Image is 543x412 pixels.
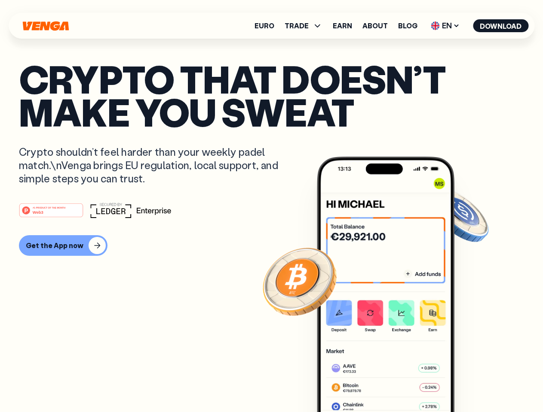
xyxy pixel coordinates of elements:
span: TRADE [285,21,322,31]
a: Blog [398,22,417,29]
img: Bitcoin [261,242,338,320]
a: About [362,22,388,29]
button: Download [473,19,528,32]
tspan: Web3 [33,209,43,214]
a: #1 PRODUCT OF THE MONTHWeb3 [19,208,83,219]
p: Crypto that doesn’t make you sweat [19,62,524,128]
img: USDC coin [429,185,491,246]
button: Get the App now [19,235,107,256]
div: Get the App now [26,241,83,250]
span: EN [428,19,463,33]
tspan: #1 PRODUCT OF THE MONTH [33,206,65,209]
img: flag-uk [431,21,439,30]
a: Earn [333,22,352,29]
p: Crypto shouldn’t feel harder than your weekly padel match.\nVenga brings EU regulation, local sup... [19,145,291,185]
span: TRADE [285,22,309,29]
svg: Home [21,21,70,31]
a: Get the App now [19,235,524,256]
a: Euro [255,22,274,29]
